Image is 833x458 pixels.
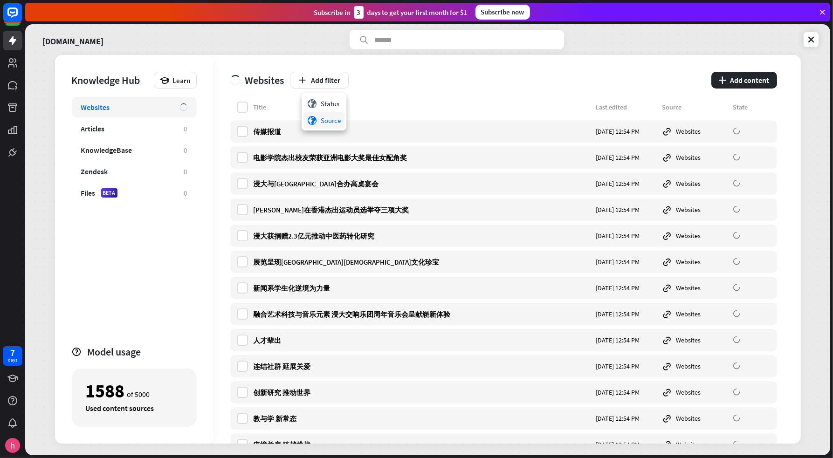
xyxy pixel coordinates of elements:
[254,258,591,267] div: 展览呈现[GEOGRAPHIC_DATA][DEMOGRAPHIC_DATA]文化珍宝
[254,232,591,240] div: 浸大获捐赠2.3亿元推动中医药转化研究
[7,4,35,32] button: Open LiveChat chat widget
[230,74,284,87] div: Websites
[719,76,727,84] i: plus
[254,284,591,293] div: 新闻系学生化逆境为力量
[733,103,771,111] div: State
[307,99,317,108] i: globe
[662,309,728,319] div: Websites
[86,383,125,399] div: 1588
[81,167,108,176] div: Zendesk
[596,310,657,318] div: [DATE] 12:54 PM
[184,124,187,133] div: 0
[254,336,591,345] div: 人才辈出
[662,335,728,345] div: Websites
[307,116,317,125] i: globe
[314,6,468,19] div: Subscribe in days to get your first month for $1
[254,414,591,423] div: 教与学 新常态
[662,361,728,371] div: Websites
[88,345,197,358] div: Model usage
[596,205,657,214] div: [DATE] 12:54 PM
[303,95,344,112] div: Status
[81,188,96,198] div: Files
[173,76,191,85] span: Learn
[354,6,364,19] div: 3
[662,283,728,293] div: Websites
[254,362,591,371] div: 连结社群 延展关爱
[662,205,728,215] div: Websites
[72,74,149,87] div: Knowledge Hub
[475,5,530,20] div: Subscribe now
[254,440,591,449] div: 疫境并肩 跨越挑战
[596,179,657,188] div: [DATE] 12:54 PM
[254,153,591,162] div: 电影学院杰出校友荣获亚洲电影大奖最佳女配角奖
[42,30,103,49] a: [DOMAIN_NAME]
[596,258,657,266] div: [DATE] 12:54 PM
[254,205,591,214] div: [PERSON_NAME]在香港杰出运动员选举夺三项大奖
[81,145,132,155] div: KnowledgeBase
[662,387,728,397] div: Websites
[596,153,657,162] div: [DATE] 12:54 PM
[662,103,728,111] div: Source
[10,349,15,357] div: 7
[662,231,728,241] div: Websites
[254,179,591,188] div: 浸大与[GEOGRAPHIC_DATA]合办高桌宴会
[81,124,105,133] div: Articles
[596,440,657,449] div: [DATE] 12:54 PM
[662,178,728,189] div: Websites
[81,103,110,112] div: Websites
[86,403,183,413] div: Used content sources
[596,362,657,370] div: [DATE] 12:54 PM
[254,127,591,136] div: 传媒报道
[596,232,657,240] div: [DATE] 12:54 PM
[662,152,728,163] div: Websites
[662,257,728,267] div: Websites
[8,357,17,363] div: days
[662,413,728,424] div: Websites
[254,103,591,111] div: Title
[711,72,777,89] button: plusAdd content
[596,336,657,344] div: [DATE] 12:54 PM
[101,188,117,198] div: BETA
[3,346,22,366] a: 7 days
[254,388,591,397] div: 创新研究 推动世界
[596,414,657,423] div: [DATE] 12:54 PM
[303,112,344,129] div: Source
[596,103,657,111] div: Last edited
[184,146,187,155] div: 0
[662,126,728,137] div: Websites
[662,439,728,450] div: Websites
[86,383,183,399] div: of 5000
[184,189,187,198] div: 0
[596,127,657,136] div: [DATE] 12:54 PM
[254,310,591,319] div: 融合艺术科技与音乐元素 浸大交响乐团周年音乐会呈献崭新体验
[290,72,349,89] button: Add filter
[596,284,657,292] div: [DATE] 12:54 PM
[184,167,187,176] div: 0
[596,388,657,396] div: [DATE] 12:54 PM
